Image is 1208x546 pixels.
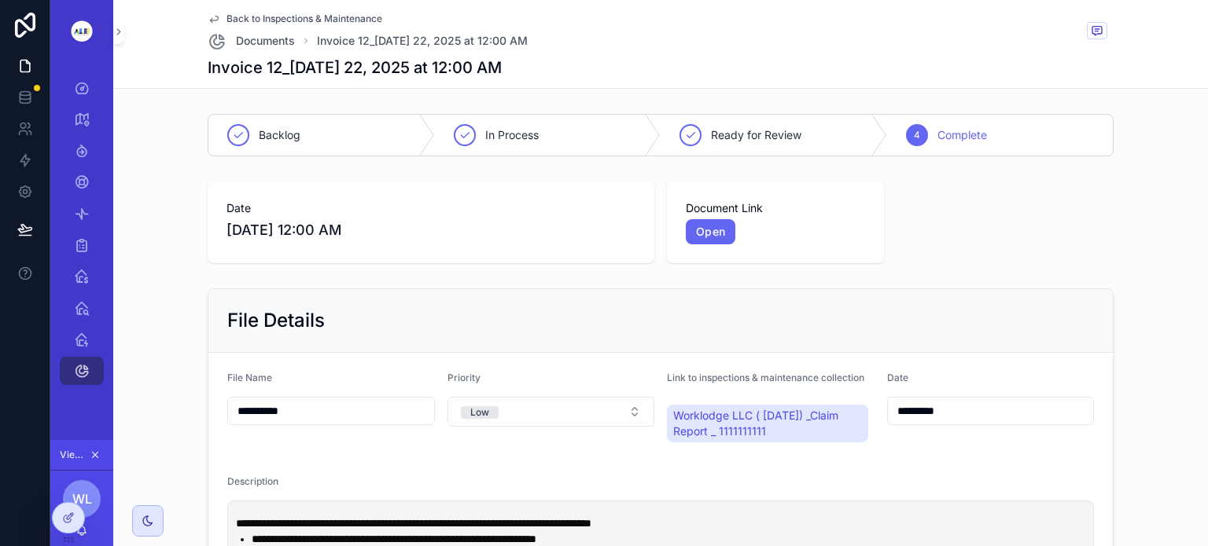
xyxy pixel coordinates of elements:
[60,20,104,43] img: App logo
[72,489,92,508] span: WL
[667,405,868,442] a: Worklodge LLC ( [DATE]) _Claim Report _ 1111111111
[226,200,635,216] span: Date
[226,13,382,25] span: Back to Inspections & Maintenance
[227,372,272,383] span: File Name
[226,219,635,241] span: [DATE] 12:00 AM
[937,127,987,143] span: Complete
[914,129,920,141] span: 4
[485,127,539,143] span: In Process
[887,372,908,383] span: Date
[447,397,655,427] button: Select Button
[208,31,295,50] a: Documents
[50,63,113,405] div: scrollable content
[236,33,295,49] span: Documents
[667,372,864,383] span: Link to inspections & maintenance collection
[259,127,300,143] span: Backlog
[447,372,481,383] span: Priority
[711,127,801,143] span: Ready for Review
[470,406,489,419] div: Low
[317,33,528,49] a: Invoice 12_[DATE] 22, 2025 at 12:00 AM
[686,219,735,244] a: Open
[227,475,278,487] span: Description
[208,57,502,79] h1: Invoice 12_[DATE] 22, 2025 at 12:00 AM
[673,408,862,439] span: Worklodge LLC ( [DATE]) _Claim Report _ 1111111111
[227,308,325,333] h2: File Details
[208,13,382,25] a: Back to Inspections & Maintenance
[60,449,87,461] span: Viewing as Worklodge
[686,200,865,216] span: Document Link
